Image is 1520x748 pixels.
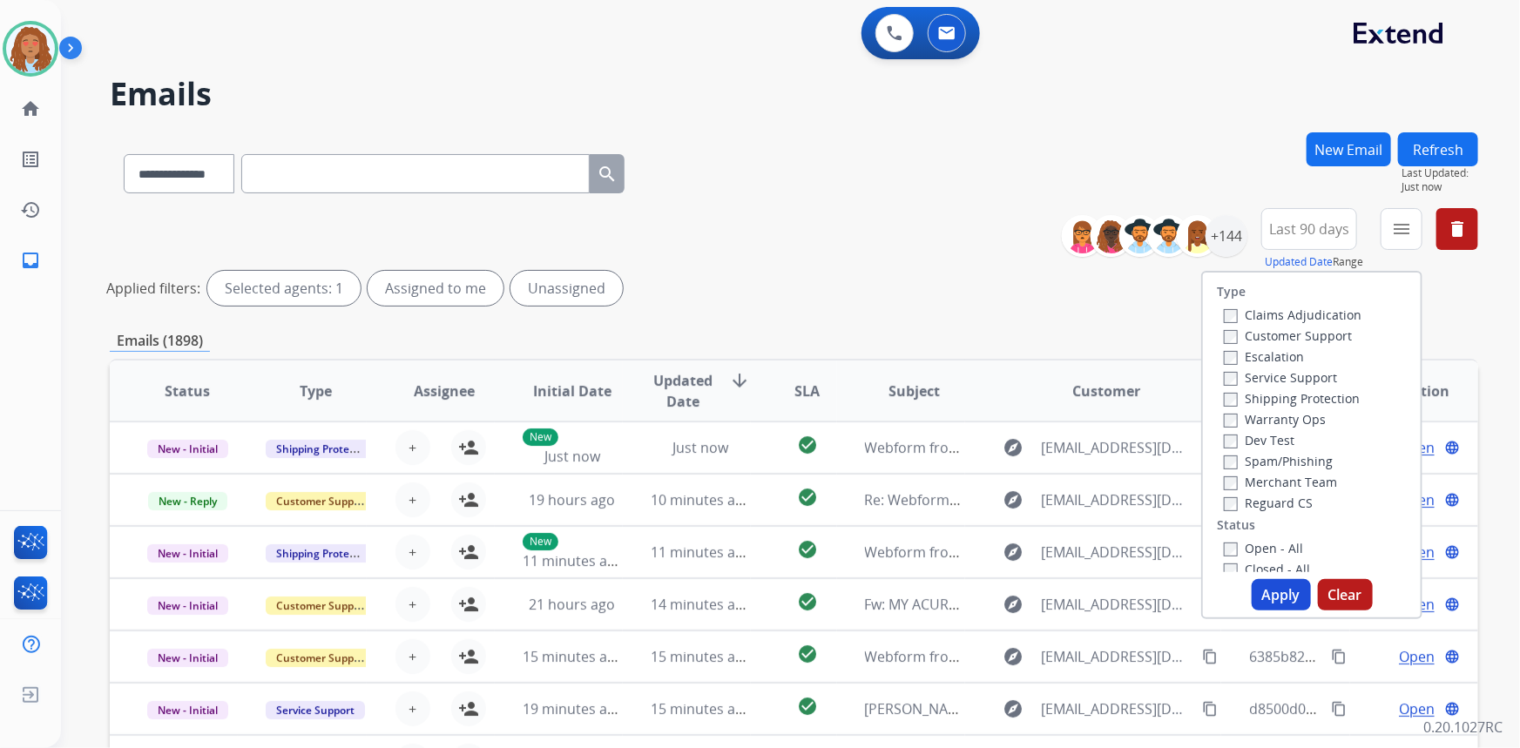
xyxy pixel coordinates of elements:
span: [EMAIL_ADDRESS][DOMAIN_NAME] [1042,594,1193,615]
mat-icon: person_add [458,489,479,510]
button: + [395,482,430,517]
mat-icon: person_add [458,646,479,667]
span: New - Initial [147,544,228,563]
button: Refresh [1398,132,1478,166]
mat-icon: check_circle [797,696,818,717]
span: Shipping Protection [266,440,385,458]
span: Assignee [414,381,475,401]
span: Customer Support [266,596,379,615]
mat-icon: explore [1003,594,1024,615]
label: Closed - All [1224,561,1310,577]
span: Just now [544,447,600,466]
span: + [409,646,416,667]
span: 19 hours ago [529,490,615,509]
label: Type [1217,283,1246,300]
span: 14 minutes ago [651,595,752,614]
div: Unassigned [510,271,623,306]
mat-icon: arrow_downward [729,370,750,391]
p: 0.20.1027RC [1423,717,1503,738]
label: Warranty Ops [1224,411,1326,428]
label: Status [1217,516,1255,534]
span: + [409,698,416,719]
mat-icon: history [20,199,41,220]
mat-icon: content_copy [1202,701,1218,717]
mat-icon: language [1444,492,1460,508]
mat-icon: explore [1003,489,1024,510]
span: Initial Date [533,381,611,401]
span: + [409,542,416,563]
input: Service Support [1224,372,1238,386]
span: Status [165,381,210,401]
span: New - Reply [148,492,227,510]
mat-icon: language [1444,701,1460,717]
mat-icon: language [1444,649,1460,664]
span: Re: Webform from [EMAIL_ADDRESS][DOMAIN_NAME] on [DATE] [865,490,1283,509]
img: avatar [6,24,55,73]
span: 6385b820-8594-454c-a6fb-d36ec2838f84 [1249,647,1511,666]
label: Dev Test [1224,432,1294,448]
div: +144 [1206,215,1247,257]
input: Reguard CS [1224,497,1238,511]
span: Webform from [EMAIL_ADDRESS][DOMAIN_NAME] on [DATE] [865,542,1260,562]
input: Open - All [1224,542,1238,556]
span: [EMAIL_ADDRESS][DOMAIN_NAME] [1042,437,1193,458]
span: [EMAIL_ADDRESS][DOMAIN_NAME] [1042,489,1193,510]
span: SLA [794,381,820,401]
span: [PERSON_NAME] Claim 1-8304861955 [865,699,1107,718]
mat-icon: delete [1447,219,1468,239]
input: Claims Adjudication [1224,309,1238,323]
span: Open [1399,646,1435,667]
mat-icon: check_circle [797,435,818,455]
mat-icon: language [1444,440,1460,455]
label: Open - All [1224,540,1303,556]
span: Customer Support [266,492,379,510]
mat-icon: check_circle [797,644,818,664]
span: 15 minutes ago [523,647,624,666]
label: Shipping Protection [1224,390,1360,407]
mat-icon: inbox [20,250,41,271]
input: Dev Test [1224,435,1238,448]
span: [EMAIL_ADDRESS][DOMAIN_NAME] [1042,646,1193,667]
span: [EMAIL_ADDRESS][DOMAIN_NAME] [1042,542,1193,563]
span: Customer Support [266,649,379,667]
span: 15 minutes ago [651,647,752,666]
span: Type [300,381,332,401]
span: 21 hours ago [529,595,615,614]
button: + [395,587,430,622]
span: Webform from [EMAIL_ADDRESS][DOMAIN_NAME] on [DATE] [865,438,1260,457]
span: New - Initial [147,440,228,458]
mat-icon: explore [1003,542,1024,563]
span: Updated Date [651,370,715,412]
label: Merchant Team [1224,474,1337,490]
p: Applied filters: [106,278,200,299]
div: Selected agents: 1 [207,271,361,306]
mat-icon: content_copy [1202,649,1218,664]
mat-icon: language [1444,544,1460,560]
div: Assigned to me [368,271,503,306]
mat-icon: content_copy [1331,649,1347,664]
button: Clear [1318,579,1373,610]
input: Warranty Ops [1224,414,1238,428]
button: New Email [1307,132,1391,166]
button: + [395,691,430,726]
span: [EMAIL_ADDRESS][DOMAIN_NAME][DATE] [1042,698,1193,719]
span: 10 minutes ago [651,490,752,509]
span: Subject [888,381,940,401]
label: Reguard CS [1224,495,1313,511]
button: Updated Date [1265,255,1333,269]
input: Escalation [1224,351,1238,365]
mat-icon: content_copy [1331,701,1347,717]
span: + [409,489,416,510]
span: Range [1265,254,1363,269]
input: Spam/Phishing [1224,455,1238,469]
input: Closed - All [1224,563,1238,577]
button: + [395,535,430,569]
button: + [395,639,430,674]
span: Last Updated: [1402,166,1478,180]
mat-icon: menu [1391,219,1412,239]
span: + [409,594,416,615]
mat-icon: check_circle [797,487,818,508]
span: Shipping Protection [266,544,385,563]
span: Just now [672,438,728,457]
h2: Emails [110,77,1478,111]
